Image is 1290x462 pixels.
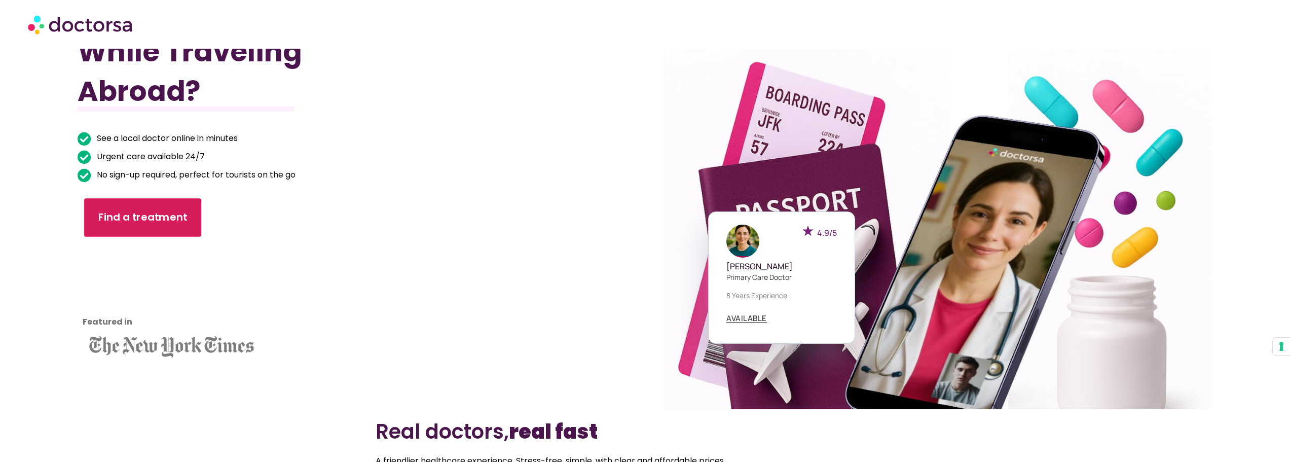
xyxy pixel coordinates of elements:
span: Urgent care available 24/7 [94,150,205,164]
span: Find a treatment [98,210,187,225]
span: See a local doctor online in minutes [94,131,238,146]
span: No sign-up required, perfect for tourists on the go [94,168,296,182]
h5: [PERSON_NAME] [726,262,837,271]
iframe: Customer reviews powered by Trustpilot [83,254,174,330]
a: AVAILABLE [726,314,767,323]
strong: Featured in [83,316,132,328]
b: real fast [509,417,598,446]
p: Primary care doctor [726,272,837,282]
button: Your consent preferences for tracking technologies [1273,338,1290,355]
a: Find a treatment [84,198,201,237]
h2: Real doctors, [376,419,914,444]
span: 4.9/5 [817,227,837,238]
p: 8 years experience [726,290,837,301]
